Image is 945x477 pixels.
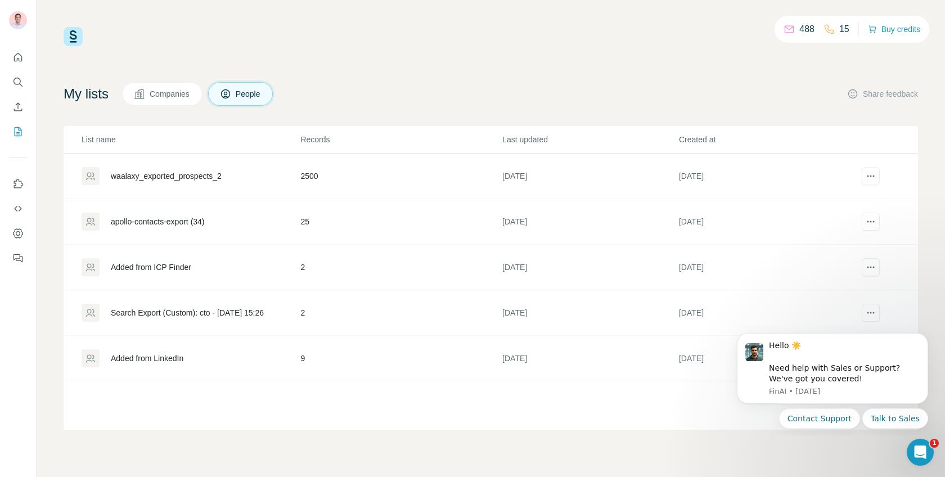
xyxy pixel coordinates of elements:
[9,47,27,67] button: Quick start
[907,439,934,466] iframe: Intercom live chat
[111,216,205,227] div: apollo-contacts-export (34)
[862,258,880,276] button: actions
[9,121,27,142] button: My lists
[502,290,678,336] td: [DATE]
[502,199,678,245] td: [DATE]
[9,97,27,117] button: Enrich CSV
[300,290,502,336] td: 2
[678,290,855,336] td: [DATE]
[111,307,264,318] div: Search Export (Custom): cto - [DATE] 15:26
[64,85,109,103] h4: My lists
[236,88,262,100] span: People
[9,72,27,92] button: Search
[111,170,222,182] div: waalaxy_exported_prospects_2
[678,154,855,199] td: [DATE]
[502,134,678,145] p: Last updated
[300,154,502,199] td: 2500
[862,304,880,322] button: actions
[300,245,502,290] td: 2
[150,88,191,100] span: Companies
[300,134,501,145] p: Records
[9,248,27,268] button: Feedback
[64,27,83,46] img: Surfe Logo
[502,336,678,381] td: [DATE]
[9,11,27,29] img: Avatar
[839,22,849,36] p: 15
[678,245,855,290] td: [DATE]
[300,199,502,245] td: 25
[111,262,191,273] div: Added from ICP Finder
[111,353,183,364] div: Added from LinkedIn
[862,213,880,231] button: actions
[300,336,502,381] td: 9
[9,199,27,219] button: Use Surfe API
[678,336,855,381] td: [DATE]
[799,22,814,36] p: 488
[868,21,920,37] button: Buy credits
[678,199,855,245] td: [DATE]
[9,223,27,244] button: Dashboard
[9,174,27,194] button: Use Surfe on LinkedIn
[720,324,945,435] iframe: Intercom notifications message
[679,134,854,145] p: Created at
[502,245,678,290] td: [DATE]
[82,134,299,145] p: List name
[862,167,880,185] button: actions
[502,154,678,199] td: [DATE]
[930,439,939,448] span: 1
[847,88,918,100] button: Share feedback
